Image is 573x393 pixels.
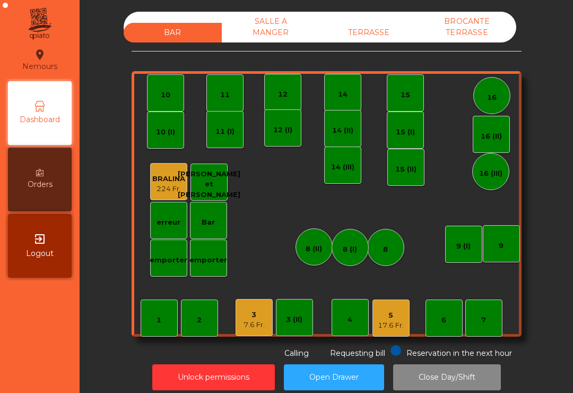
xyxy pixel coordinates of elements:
div: 8 [383,244,388,255]
div: 14 (II) [332,125,353,136]
div: 3 [244,310,265,320]
div: 7 [481,315,486,326]
div: 16 (III) [479,168,502,179]
span: Reservation in the next hour [406,348,512,358]
div: emporter [189,255,227,266]
div: 12 (I) [273,125,292,135]
div: Nemours [22,47,57,73]
div: [PERSON_NAME] et [PERSON_NAME] [178,169,240,200]
button: Close Day/Shift [393,364,501,390]
div: 1 [157,315,161,326]
div: emporter [150,255,187,266]
span: Dashboard [20,114,60,125]
span: Logout [26,248,54,259]
div: 11 (I) [215,126,235,137]
div: TERRASSE [320,23,418,42]
div: 2 [197,315,202,326]
div: 15 (II) [395,164,416,175]
div: Bar [202,217,215,228]
img: qpiato [27,5,53,42]
div: 9 [499,241,503,251]
div: 16 [487,92,497,103]
span: Requesting bill [330,348,385,358]
div: 15 [401,90,410,100]
div: 224 Fr. [152,184,185,194]
div: BAR [124,23,222,42]
div: 8 (II) [306,244,322,254]
div: BRALINA [152,174,185,184]
div: 11 [220,90,230,100]
div: 14 (III) [331,162,354,173]
div: 14 [338,89,348,100]
div: 10 (I) [156,127,175,138]
div: 4 [348,314,352,325]
div: BROCANTE TERRASSE [418,12,516,42]
div: 12 [278,89,288,100]
i: location_on [33,48,46,61]
div: 7.6 Fr. [244,320,265,330]
button: Unlock permissions [152,364,275,390]
div: 15 (I) [396,127,415,138]
div: 9 (I) [456,241,471,252]
div: 10 [161,90,170,100]
span: Calling [284,348,309,358]
div: 8 (I) [343,244,357,255]
button: Open Drawer [284,364,384,390]
i: exit_to_app [33,233,46,245]
div: 17.6 Fr. [378,320,404,331]
div: 5 [378,310,404,321]
div: 3 (II) [286,314,302,325]
span: Orders [28,179,53,190]
div: SALLE A MANGER [222,12,320,42]
div: 6 [441,315,446,326]
div: erreur [157,217,180,228]
div: 16 (II) [481,131,502,142]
